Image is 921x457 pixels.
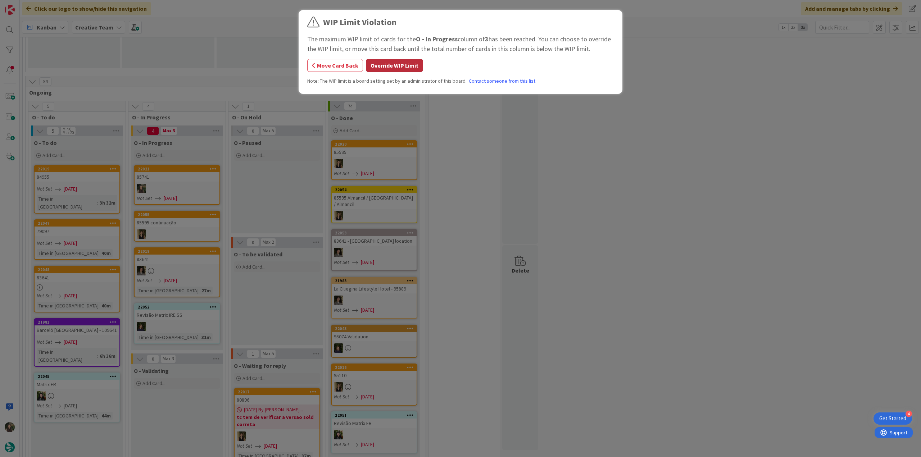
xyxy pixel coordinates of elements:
span: Support [15,1,33,10]
div: WIP Limit Violation [323,16,396,29]
div: Note: The WIP limit is a board setting set by an administrator of this board. [307,77,614,85]
div: The maximum WIP limit of cards for the column of has been reached. You can choose to override the... [307,34,614,54]
b: O - In Progress [416,35,458,43]
b: 3 [485,35,489,43]
button: Override WIP Limit [366,59,423,72]
div: Open Get Started checklist, remaining modules: 4 [874,412,912,425]
button: Move Card Back [307,59,363,72]
a: Contact someone from this list. [469,77,536,85]
div: Get Started [879,415,906,422]
div: 4 [906,411,912,417]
